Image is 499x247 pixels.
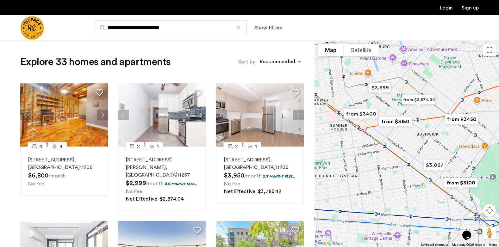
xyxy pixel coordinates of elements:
[224,172,244,179] span: $3,950
[255,143,257,150] span: 1
[216,110,227,120] button: Previous apartment
[257,56,304,68] ng-select: sort-apartment
[439,173,483,192] div: from $3100
[452,243,485,246] span: Map data ©2025 Google
[419,155,451,175] div: $3,067
[95,20,247,35] input: Apartment Search
[339,104,383,123] div: from $3400
[20,83,108,147] img: 1997_638660665121086177.jpeg
[126,189,142,194] span: No Fee
[421,243,448,247] button: Keyboard shortcuts
[126,180,146,186] span: $2,999
[235,143,238,150] span: 2
[216,147,304,203] a: 21[STREET_ADDRESS], [GEOGRAPHIC_DATA]112060.5 months free...No FeeNet Effective: $3,785.42
[224,156,296,171] p: [STREET_ADDRESS] 11206
[483,204,496,217] button: Map camera controls
[28,172,48,179] span: $6,800
[263,173,295,179] p: 0.5 months free...
[146,181,164,186] sub: /month
[440,5,453,10] a: Login
[224,189,281,194] span: Net Effective: $3,785.42
[244,173,262,178] sub: /month
[20,56,170,68] h1: Explore 33 homes and apartments
[20,16,44,40] a: Cazamio Logo
[462,5,479,10] a: Registration
[238,58,255,66] label: Sort by
[126,156,198,179] p: [STREET_ADDRESS][PERSON_NAME] 11237
[126,196,184,202] span: Net Effective: $2,874.04
[118,110,129,120] button: Previous apartment
[483,227,496,239] button: Drag Pegman onto the map to open Street View
[137,143,140,150] span: 2
[118,83,206,147] img: 22_638155377303699184.jpeg
[20,16,44,40] img: logo
[316,239,337,247] a: Open this area in Google Maps (opens a new window)
[28,181,44,186] span: No Fee
[364,78,396,97] div: $3,699
[28,156,100,171] p: [STREET_ADDRESS] 11206
[293,110,304,120] button: Next apartment
[440,110,483,129] div: from $3450
[397,90,441,109] div: from $2,874.04
[316,239,337,247] img: Google
[39,143,42,150] span: 4
[483,44,496,56] button: Toggle fullscreen view
[97,110,108,120] button: Next apartment
[259,58,295,67] div: Recommended
[165,181,197,186] p: 0.5 months free...
[48,173,66,178] sub: /month
[489,243,497,247] a: Terms (opens in new tab)
[20,110,31,120] button: Previous apartment
[157,143,159,150] span: 1
[20,147,108,196] a: 44[STREET_ADDRESS], [GEOGRAPHIC_DATA]11206No Fee
[344,44,379,56] button: Show satellite imagery
[224,181,240,186] span: No Fee
[195,110,206,120] button: Next apartment
[216,83,304,147] img: 1990_638168315537685177.jpeg
[373,112,417,131] div: from $3150
[118,147,206,211] a: 21[STREET_ADDRESS][PERSON_NAME], [GEOGRAPHIC_DATA]112370.5 months free...No FeeNet Effective: $2,...
[59,143,63,150] span: 4
[460,222,480,241] iframe: chat widget
[318,44,344,56] button: Show street map
[254,24,282,32] button: Show or hide filters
